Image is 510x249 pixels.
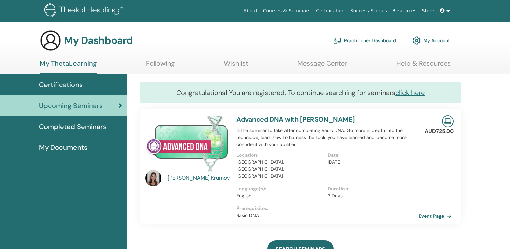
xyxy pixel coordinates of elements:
p: Prerequisites : [236,205,419,212]
img: Live Online Seminar [442,115,454,127]
p: AUD725.00 [425,127,454,135]
a: Courses & Seminars [260,5,313,17]
p: 3 Days [328,192,415,199]
p: Language(s) : [236,185,323,192]
p: Basic DNA [236,212,419,219]
a: [PERSON_NAME] Krumov [168,174,230,182]
a: Store [419,5,437,17]
a: click here [395,88,425,97]
a: About [241,5,260,17]
img: default.jpg [145,170,161,186]
span: My Documents [39,142,87,153]
a: Advanced DNA with [PERSON_NAME] [236,115,355,124]
p: Date : [328,151,415,159]
a: Resources [390,5,419,17]
img: cog.svg [413,35,421,46]
p: is the seminar to take after completing Basic DNA. Go more in depth into the technique, learn how... [236,127,419,148]
p: English [236,192,323,199]
img: Advanced DNA [145,115,228,172]
img: chalkboard-teacher.svg [333,37,341,44]
span: Upcoming Seminars [39,101,103,111]
p: [DATE] [328,159,415,166]
div: Congratulations! You are registered. To continue searching for seminars [140,82,461,103]
a: Success Stories [348,5,390,17]
a: Event Page [419,211,454,221]
span: Completed Seminars [39,121,107,132]
img: logo.png [44,3,125,19]
a: Certification [313,5,347,17]
a: Message Center [297,59,347,73]
a: Following [146,59,175,73]
a: Practitioner Dashboard [333,33,396,48]
p: [GEOGRAPHIC_DATA], [GEOGRAPHIC_DATA], [GEOGRAPHIC_DATA] [236,159,323,180]
span: Certifications [39,80,83,90]
img: generic-user-icon.jpg [40,30,61,51]
h3: My Dashboard [64,34,133,47]
a: My ThetaLearning [40,59,97,74]
p: Location : [236,151,323,159]
a: My Account [413,33,450,48]
a: Wishlist [224,59,248,73]
a: Help & Resources [396,59,451,73]
p: Duration : [328,185,415,192]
